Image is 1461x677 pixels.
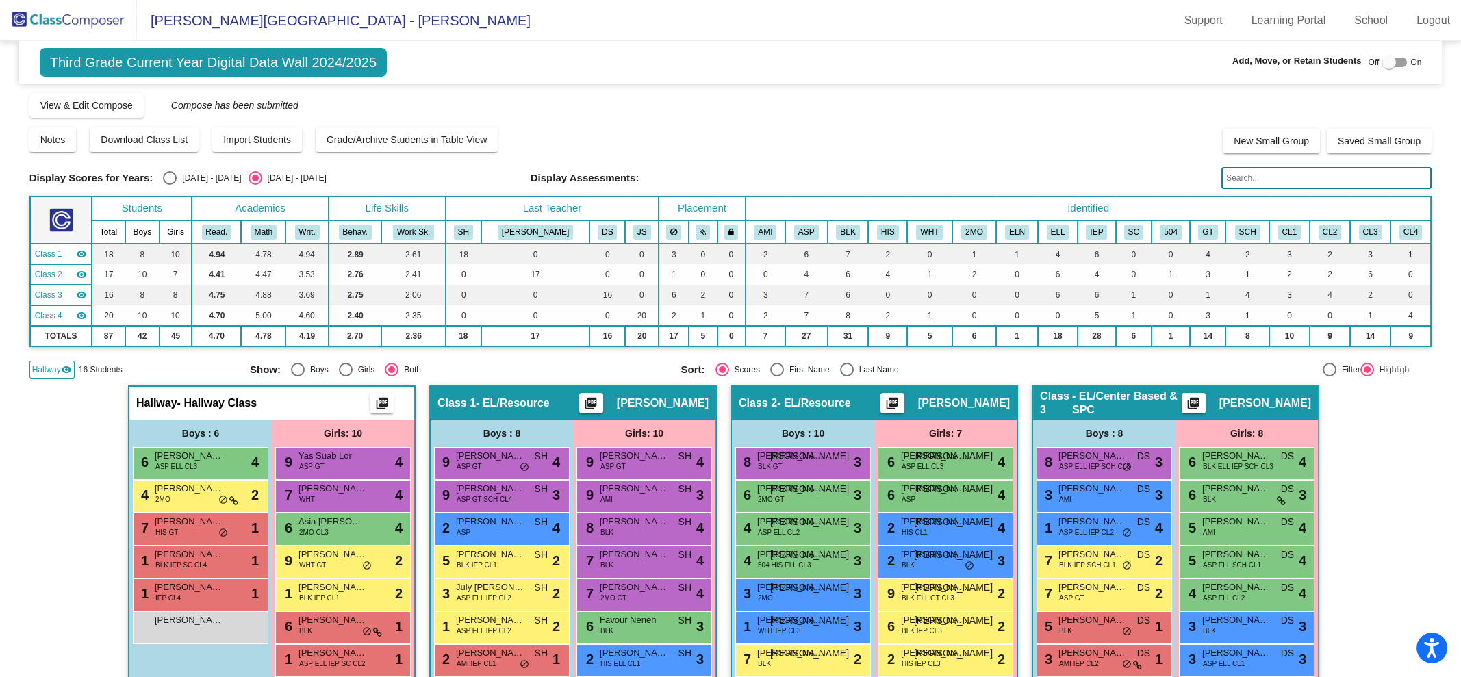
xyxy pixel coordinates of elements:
td: 0 [589,264,625,285]
span: - EL/Center Based & SPC [1072,389,1182,417]
th: Keep with students [689,220,717,244]
mat-icon: picture_as_pdf [884,396,900,416]
td: 0 [481,244,589,264]
div: [DATE] - [DATE] [262,172,327,184]
th: White [907,220,952,244]
span: Class 3 [1040,389,1072,417]
td: 0 [1390,285,1431,305]
td: 1 [996,326,1038,346]
div: Boys : 8 [431,420,573,447]
td: 1 [1152,264,1190,285]
td: 18 [446,244,481,264]
button: Print Students Details [370,393,394,413]
mat-icon: picture_as_pdf [1185,396,1202,416]
td: Danielle Schmidt - EL/Center Based & SPC [30,285,92,305]
th: Students [92,196,192,220]
td: 0 [689,244,717,264]
span: Class 1 [437,396,476,410]
td: 10 [125,264,160,285]
td: 10 [1269,326,1310,346]
span: Class 3 [35,289,62,301]
td: 7 [785,305,828,326]
td: 0 [952,305,996,326]
td: 4.78 [241,326,285,346]
td: Sarah Hazledine - EL/Resource [30,244,92,264]
th: Cluster 1 [1269,220,1310,244]
td: 8 [125,244,160,264]
mat-icon: picture_as_pdf [374,396,390,416]
td: 0 [907,285,952,305]
td: 1 [1225,264,1269,285]
button: New Small Group [1223,129,1320,153]
td: 16 [92,285,125,305]
td: 0 [625,264,659,285]
td: 0 [1116,244,1152,264]
td: 0 [446,285,481,305]
button: Print Students Details [1182,393,1206,413]
td: 0 [625,285,659,305]
td: 10 [160,244,192,264]
mat-icon: visibility [76,290,87,301]
span: Class 2 [739,396,777,410]
button: Import Students [212,127,302,152]
td: 1 [1116,285,1152,305]
td: 10 [125,305,160,326]
td: 0 [717,305,746,326]
span: Third Grade Current Year Digital Data Wall 2024/2025 [40,48,387,77]
td: 3.69 [285,285,328,305]
th: Keep with teacher [717,220,746,244]
td: 4 [868,264,906,285]
span: Hallway [136,396,177,410]
mat-icon: visibility [76,248,87,259]
button: Behav. [339,225,372,240]
td: 1 [659,264,689,285]
td: 4.94 [192,244,241,264]
th: Last Teacher [446,196,659,220]
td: 4 [785,264,828,285]
td: 4.75 [192,285,241,305]
td: 5.00 [241,305,285,326]
mat-icon: visibility [76,310,87,321]
td: 0 [589,244,625,264]
td: 0 [1310,305,1350,326]
td: 1 [907,305,952,326]
button: WHT [916,225,943,240]
td: 0 [717,326,746,346]
td: 4 [1078,264,1116,285]
td: 2.75 [329,285,382,305]
div: Filter [1336,363,1360,376]
button: Notes [29,127,77,152]
td: 2 [868,305,906,326]
mat-icon: visibility [61,364,72,375]
td: 1 [1390,244,1431,264]
td: 3 [1190,305,1225,326]
td: 0 [868,285,906,305]
span: [PERSON_NAME] [1219,396,1311,410]
button: CL1 [1278,225,1301,240]
span: - Hallway Class [177,396,257,410]
button: 2MO [961,225,987,240]
th: Girls [160,220,192,244]
a: School [1343,10,1399,31]
td: 0 [1152,305,1190,326]
th: Total [92,220,125,244]
td: 2.35 [381,305,445,326]
td: 6 [659,285,689,305]
td: 1 [689,305,717,326]
button: SCH [1235,225,1260,240]
div: Highlight [1374,363,1412,376]
span: - EL/Resource [777,396,851,410]
td: 2 [746,244,785,264]
td: 3 [1269,244,1310,264]
th: 2 or More [952,220,996,244]
span: Saved Small Group [1338,136,1421,146]
th: Cluster 2 [1310,220,1350,244]
div: Boys [305,363,329,376]
button: IEP [1086,225,1107,240]
td: 18 [1038,326,1078,346]
td: 18 [446,326,481,346]
button: 504 [1160,225,1182,240]
span: Download Class List [101,134,188,145]
button: BLK [836,225,859,240]
td: 6 [828,285,869,305]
